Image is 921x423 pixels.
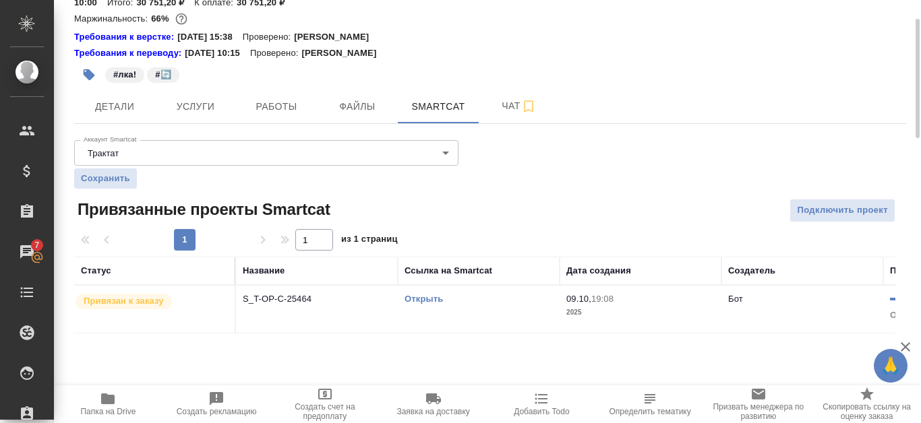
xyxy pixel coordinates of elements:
[514,407,569,416] span: Добавить Todo
[271,385,380,423] button: Создать счет на предоплату
[341,231,398,251] span: из 1 страниц
[566,264,631,278] div: Дата создания
[74,140,458,166] div: Трактат
[596,385,705,423] button: Определить тематику
[84,294,164,308] p: Привязан к заказу
[797,203,888,218] span: Подключить проект
[713,402,805,421] span: Призвать менеджера по развитию
[487,385,596,423] button: Добавить Todo
[609,407,690,416] span: Определить тематику
[243,292,391,306] p: S_T-OP-C-25464
[80,407,136,416] span: Папка на Drive
[82,98,147,115] span: Детали
[74,30,177,44] a: Требования к верстке:
[521,98,537,115] svg: Подписаться
[177,407,257,416] span: Создать рекламацию
[81,264,111,278] div: Статус
[177,30,243,44] p: [DATE] 15:38
[790,199,895,222] button: Подключить проект
[244,98,309,115] span: Работы
[54,385,162,423] button: Папка на Drive
[155,68,171,82] p: #🔄️
[325,98,390,115] span: Файлы
[405,264,492,278] div: Ссылка на Smartcat
[84,148,123,159] button: Трактат
[26,238,47,252] span: 7
[591,294,614,304] p: 19:08
[396,407,469,416] span: Заявка на доставку
[146,68,180,79] span: 🔄️
[301,46,386,60] p: [PERSON_NAME]
[185,46,250,60] p: [DATE] 10:15
[3,235,51,269] a: 7
[294,30,379,44] p: [PERSON_NAME]
[379,385,487,423] button: Заявка на доставку
[74,46,185,60] a: Требования к переводу:
[406,98,471,115] span: Smartcat
[728,294,743,304] p: Бот
[874,349,908,383] button: 🙏
[243,30,295,44] p: Проверено:
[821,402,913,421] span: Скопировать ссылку на оценку заказа
[728,264,775,278] div: Создатель
[81,172,130,185] span: Сохранить
[812,385,921,423] button: Скопировать ссылку на оценку заказа
[566,306,715,319] p: 2025
[151,13,172,24] p: 66%
[74,199,330,220] span: Привязанные проекты Smartcat
[279,402,372,421] span: Создать счет на предоплату
[487,98,552,115] span: Чат
[113,68,136,82] p: #лка!
[74,30,177,44] div: Нажми, чтобы открыть папку с инструкцией
[405,294,443,304] a: Открыть
[74,46,185,60] div: Нажми, чтобы открыть папку с инструкцией
[566,294,591,304] p: 09.10,
[74,168,137,189] button: Сохранить
[74,13,151,24] p: Маржинальность:
[705,385,813,423] button: Призвать менеджера по развитию
[173,10,190,28] button: 8821.60 RUB;
[74,60,104,90] button: Добавить тэг
[879,352,902,380] span: 🙏
[243,264,285,278] div: Название
[104,68,146,79] span: лка!
[163,98,228,115] span: Услуги
[162,385,271,423] button: Создать рекламацию
[250,46,302,60] p: Проверено:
